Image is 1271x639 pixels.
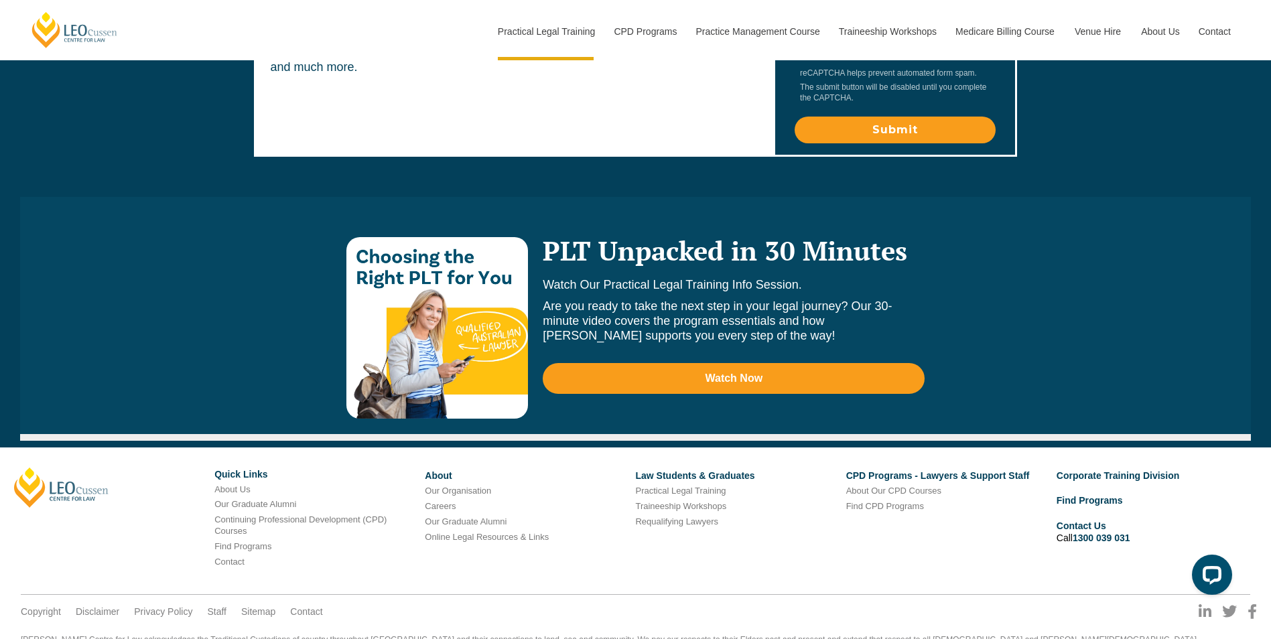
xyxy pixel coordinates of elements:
a: Contact Us [1057,520,1106,531]
p: Watch Our Practical Legal Training Info Session. [543,277,925,292]
a: Practice Management Course [686,3,829,60]
a: Privacy Policy [134,606,192,618]
a: Corporate Training Division [1057,470,1180,481]
a: Venue Hire [1065,3,1131,60]
a: Careers [425,501,456,511]
div: The submit button will be disabled until you complete the CAPTCHA. [795,82,993,103]
a: Staff [207,606,226,618]
a: Find Programs [1057,495,1123,506]
a: Contact [214,557,245,567]
a: Contact [1189,3,1241,60]
a: [PERSON_NAME] Centre for Law [30,11,119,49]
a: Contact [290,606,322,618]
a: Find Programs [214,541,271,551]
a: Our Graduate Alumni [214,499,296,509]
a: About Us [214,484,250,494]
a: Requalifying Lawyers [635,516,718,526]
p: Are you ready to take the next step in your legal journey? Our 30-minute video covers the program... [543,299,925,343]
a: PLT Unpacked in 30 Minutes [543,232,907,268]
a: Sitemap [241,606,275,618]
span: Watch Now [705,373,762,384]
h6: Quick Links [214,470,415,480]
a: About [425,470,452,481]
a: Law Students & Graduates [635,470,754,481]
a: About Our CPD Courses [846,486,941,496]
a: Medicare Billing Course [945,3,1065,60]
a: Find CPD Programs [846,501,924,511]
div: reCAPTCHA helps prevent automated form spam. [795,68,993,78]
a: Watch Now [543,363,925,394]
input: Submit [795,117,996,143]
li: Call [1057,518,1257,546]
a: Traineeship Workshops [829,3,945,60]
a: About Us [1131,3,1189,60]
a: Our Graduate Alumni [425,516,507,526]
a: CPD Programs [604,3,685,60]
a: CPD Programs - Lawyers & Support Staff [846,470,1030,481]
a: Practical Legal Training [488,3,604,60]
a: Traineeship Workshops [635,501,726,511]
a: Disclaimer [76,606,119,618]
a: Continuing Professional Development (CPD) Courses [214,514,387,536]
iframe: LiveChat chat widget [1181,549,1237,606]
a: Practical Legal Training [635,486,726,496]
a: Copyright [21,606,61,618]
a: Our Organisation [425,486,491,496]
a: 1300 039 031 [1073,532,1130,543]
a: [PERSON_NAME] [14,468,109,508]
a: Online Legal Resources & Links [425,532,549,542]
